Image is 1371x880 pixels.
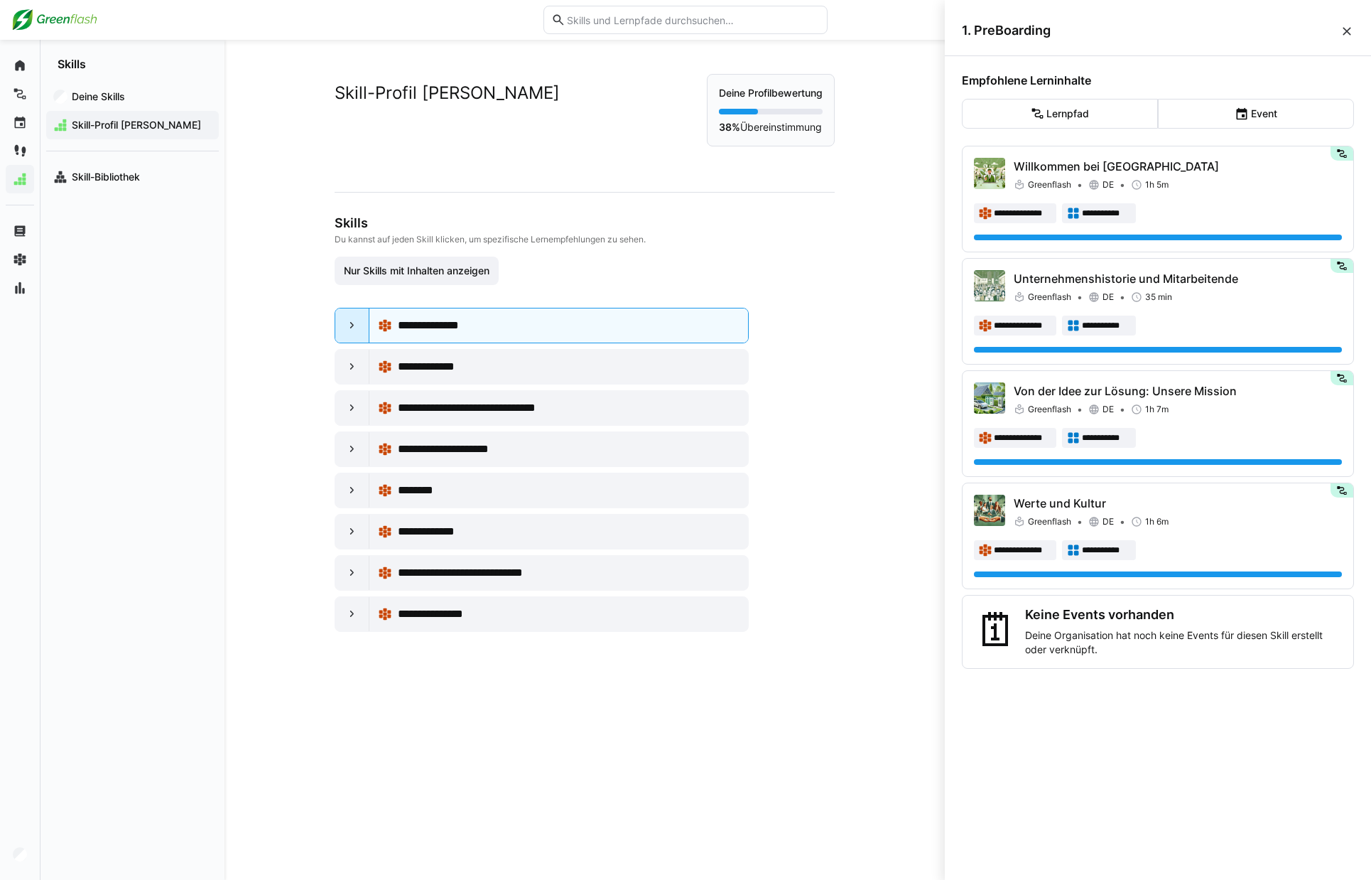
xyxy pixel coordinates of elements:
[962,23,1340,38] span: 1. PreBoarding
[962,73,1354,87] h4: Empfohlene Lerninhalte
[1145,179,1169,191] span: 1h 5m
[1028,179,1071,191] span: Greenflash
[719,120,823,134] p: Übereinstimmung
[1102,179,1114,191] span: DE
[565,14,820,26] input: Skills und Lernpfade durchsuchen…
[1102,404,1114,415] span: DE
[335,82,560,104] h2: Skill-Profil [PERSON_NAME]
[719,121,740,133] strong: 38%
[1102,516,1114,527] span: DE
[1014,270,1342,287] p: Unternehmenshistorie und Mitarbeitende
[342,264,492,278] span: Nur Skills mit Inhalten anzeigen
[335,215,832,231] h3: Skills
[1158,99,1354,129] eds-button-option: Event
[1014,158,1342,175] p: Willkommen bei [GEOGRAPHIC_DATA]
[1028,404,1071,415] span: Greenflash
[974,382,1005,414] img: Von der Idee zur Lösung: Unsere Mission
[1028,291,1071,303] span: Greenflash
[1025,628,1342,657] p: Deine Organisation hat noch keine Events für diesen Skill erstellt oder verknüpft.
[719,86,823,100] p: Deine Profilbewertung
[974,158,1005,189] img: Willkommen bei Greenflash
[1014,495,1342,512] p: Werte und Kultur
[1145,516,1169,527] span: 1h 6m
[1014,382,1342,399] p: Von der Idee zur Lösung: Unsere Mission
[1025,607,1342,623] h3: Keine Events vorhanden
[1145,291,1172,303] span: 35 min
[962,99,1158,129] eds-button-option: Lernpfad
[335,257,499,285] button: Nur Skills mit Inhalten anzeigen
[1102,291,1114,303] span: DE
[1028,516,1071,527] span: Greenflash
[974,607,1019,657] div: 🗓
[1145,404,1169,415] span: 1h 7m
[335,234,832,245] p: Du kannst auf jeden Skill klicken, um spezifische Lernempfehlungen zu sehen.
[974,495,1005,526] img: Werte und Kultur
[70,118,212,132] span: Skill-Profil [PERSON_NAME]
[974,270,1005,301] img: Unternehmenshistorie und Mitarbeitende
